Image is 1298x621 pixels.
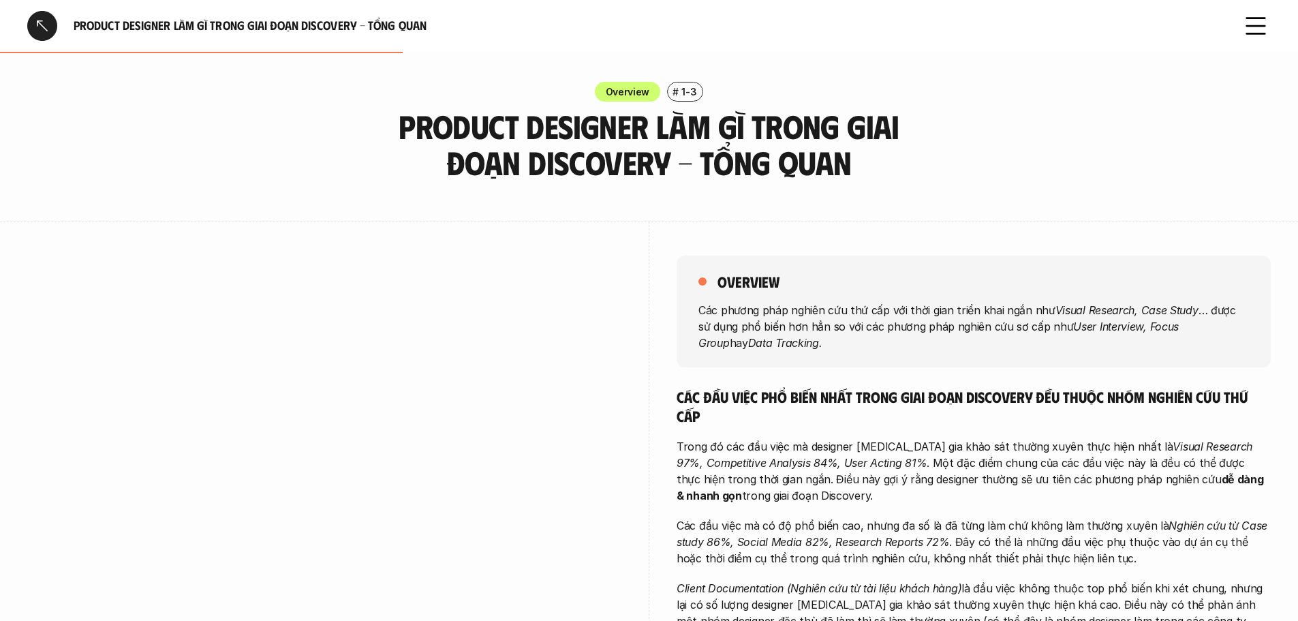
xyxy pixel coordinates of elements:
p: Overview [606,85,650,99]
h5: overview [717,272,779,291]
h6: # [673,87,679,97]
p: 1-3 [681,85,696,99]
p: Các đầu việc mà có độ phổ biến cao, nhưng đa số là đã từng làm chứ không làm thường xuyên là . Đâ... [677,517,1271,566]
h6: Product Designer làm gì trong giai đoạn Discovery - Tổng quan [74,18,1224,33]
em: Visual Research, Case Study [1055,303,1199,316]
p: Trong đó các đầu việc mà designer [MEDICAL_DATA] gia khảo sát thường xuyên thực hiện nhất là . Mộ... [677,438,1271,504]
h5: Các đầu việc phổ biến nhất trong giai đoạn Discovery đều thuộc nhóm nghiên cứu thứ cấp [677,387,1271,425]
h3: Product Designer làm gì trong giai đoạn Discovery - Tổng quan [360,108,939,181]
p: Các phương pháp nghiên cứu thứ cấp với thời gian triển khai ngắn như … được sử dụng phổ biến hơn ... [698,301,1249,350]
em: User Interview, Focus Group [698,319,1182,349]
em: Data Tracking. [748,335,822,349]
em: Client Documentation (Nghiên cứu từ tài liệu khách hàng) [677,581,961,595]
